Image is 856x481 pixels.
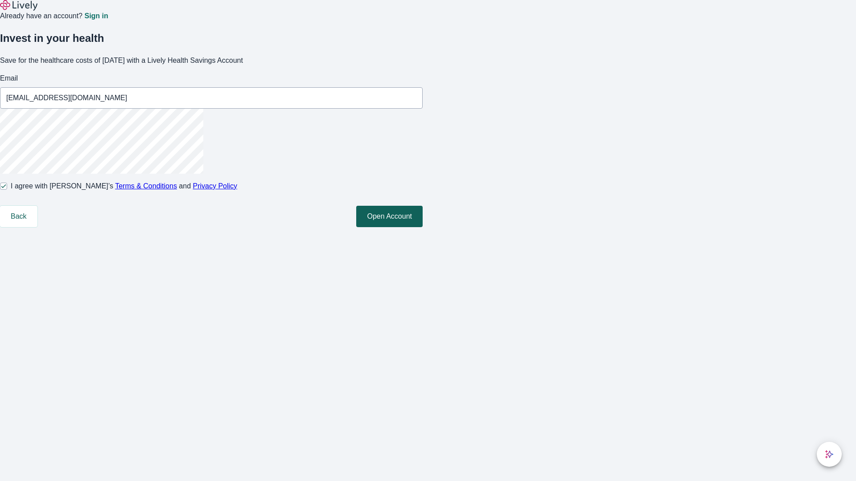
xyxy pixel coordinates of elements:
button: chat [817,442,842,467]
span: I agree with [PERSON_NAME]’s and [11,181,237,192]
button: Open Account [356,206,423,227]
svg: Lively AI Assistant [825,450,834,459]
a: Terms & Conditions [115,182,177,190]
a: Privacy Policy [193,182,238,190]
a: Sign in [84,12,108,20]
